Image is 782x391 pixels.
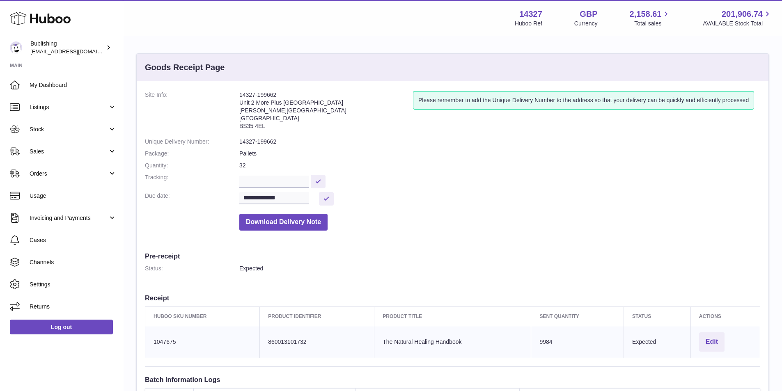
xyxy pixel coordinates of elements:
span: My Dashboard [30,81,117,89]
h3: Goods Receipt Page [145,62,225,73]
dt: Status: [145,265,239,272]
div: Huboo Ref [515,20,542,27]
span: Listings [30,103,108,111]
dt: Due date: [145,192,239,206]
img: accounting@bublishing.com [10,41,22,54]
td: Expected [624,326,691,358]
td: 9984 [531,326,624,358]
h3: Batch Information Logs [145,375,760,384]
th: Product title [374,306,531,326]
a: 2,158.61 Total sales [630,9,671,27]
td: 1047675 [145,326,260,358]
button: Download Delivery Note [239,214,328,231]
h3: Receipt [145,293,760,302]
span: Cases [30,236,117,244]
td: 860013101732 [260,326,374,358]
span: Channels [30,258,117,266]
dt: Quantity: [145,162,239,169]
span: Stock [30,126,108,133]
a: 201,906.74 AVAILABLE Stock Total [703,9,772,27]
span: Total sales [634,20,671,27]
span: Invoicing and Payments [30,214,108,222]
span: Orders [30,170,108,178]
div: Currency [574,20,598,27]
h3: Pre-receipt [145,252,760,261]
dt: Tracking: [145,174,239,188]
dd: Expected [239,265,760,272]
dd: 14327-199662 [239,138,760,146]
span: Sales [30,148,108,155]
span: 2,158.61 [630,9,662,20]
span: Usage [30,192,117,200]
strong: 14327 [519,9,542,20]
span: AVAILABLE Stock Total [703,20,772,27]
span: Returns [30,303,117,311]
th: Actions [690,306,760,326]
th: Huboo SKU Number [145,306,260,326]
span: Settings [30,281,117,288]
th: Product Identifier [260,306,374,326]
span: 201,906.74 [722,9,763,20]
td: The Natural Healing Handbook [374,326,531,358]
dd: 32 [239,162,760,169]
th: Status [624,306,691,326]
dt: Site Info: [145,91,239,134]
span: [EMAIL_ADDRESS][DOMAIN_NAME] [30,48,121,55]
div: Bublishing [30,40,104,55]
div: Please remember to add the Unique Delivery Number to the address so that your delivery can be qui... [413,91,754,110]
button: Edit [699,332,725,352]
strong: GBP [580,9,597,20]
th: Sent Quantity [531,306,624,326]
address: 14327-199662 Unit 2 More Plus [GEOGRAPHIC_DATA] [PERSON_NAME][GEOGRAPHIC_DATA] [GEOGRAPHIC_DATA] ... [239,91,413,134]
dt: Unique Delivery Number: [145,138,239,146]
a: Log out [10,320,113,334]
dd: Pallets [239,150,760,158]
dt: Package: [145,150,239,158]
